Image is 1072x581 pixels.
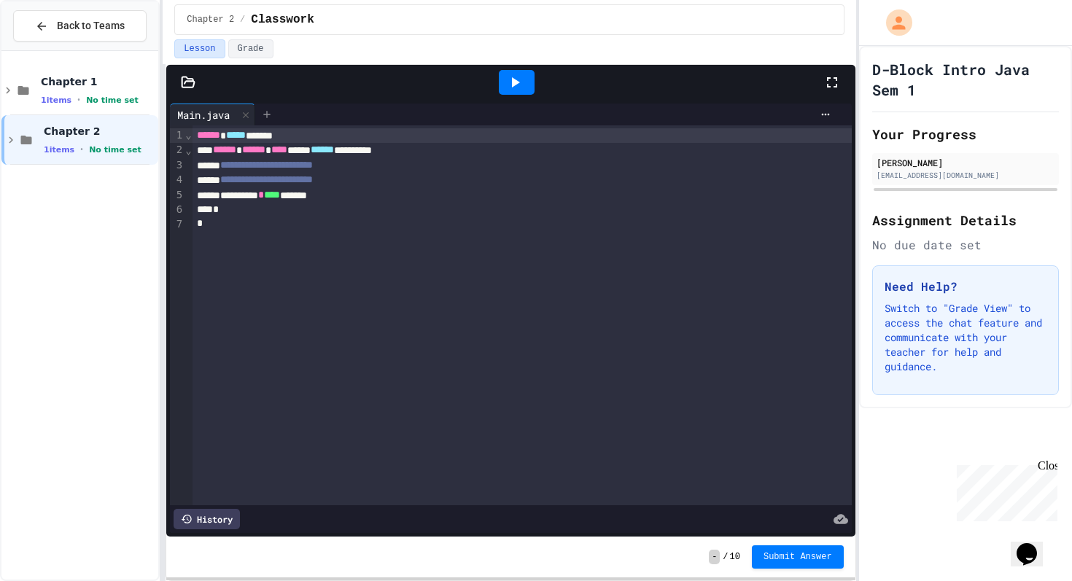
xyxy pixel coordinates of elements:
div: 7 [170,217,185,232]
div: 5 [170,188,185,203]
span: / [723,551,728,563]
button: Submit Answer [752,545,844,569]
p: Switch to "Grade View" to access the chat feature and communicate with your teacher for help and ... [885,301,1046,374]
span: - [709,550,720,564]
div: 1 [170,128,185,143]
span: Back to Teams [57,18,125,34]
button: Lesson [174,39,225,58]
span: • [77,94,80,106]
span: Chapter 2 [44,125,155,138]
div: History [174,509,240,529]
div: 2 [170,143,185,157]
button: Grade [228,39,273,58]
span: Classwork [251,11,314,28]
div: [EMAIL_ADDRESS][DOMAIN_NAME] [877,170,1054,181]
span: Fold line [185,144,192,156]
div: No due date set [872,236,1059,254]
h3: Need Help? [885,278,1046,295]
span: 10 [730,551,740,563]
div: 3 [170,158,185,173]
span: Fold line [185,129,192,141]
iframe: chat widget [951,459,1057,521]
div: 4 [170,173,185,187]
div: [PERSON_NAME] [877,156,1054,169]
span: Chapter 2 [187,14,234,26]
div: Main.java [170,107,237,122]
span: 1 items [44,145,74,155]
span: No time set [86,95,139,105]
span: 1 items [41,95,71,105]
h2: Your Progress [872,124,1059,144]
h1: D-Block Intro Java Sem 1 [872,59,1059,100]
div: Main.java [170,104,255,125]
span: • [80,144,83,155]
span: Submit Answer [764,551,832,563]
span: Chapter 1 [41,75,155,88]
div: Chat with us now!Close [6,6,101,93]
h2: Assignment Details [872,210,1059,230]
div: My Account [871,6,916,39]
div: 6 [170,203,185,217]
button: Back to Teams [13,10,147,42]
span: / [240,14,245,26]
span: No time set [89,145,141,155]
iframe: chat widget [1011,523,1057,566]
